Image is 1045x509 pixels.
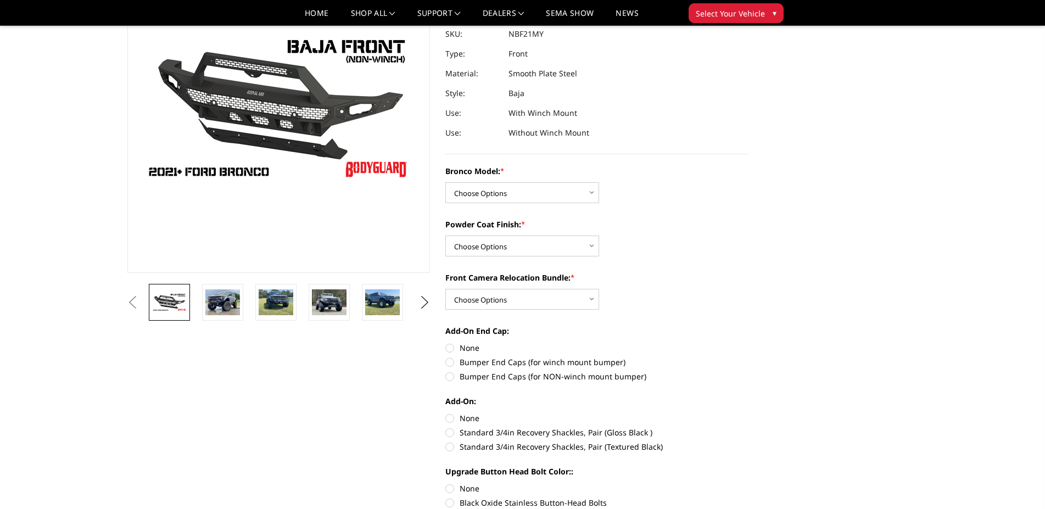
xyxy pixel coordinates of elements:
dd: With Winch Mount [508,103,577,123]
dt: Use: [445,123,500,143]
label: None [445,342,748,354]
label: None [445,483,748,494]
img: Bronco Baja Front (non-winch) [259,289,293,315]
label: Bumper End Caps (for winch mount bumper) [445,356,748,368]
dt: Use: [445,103,500,123]
button: Previous [125,294,141,311]
label: None [445,412,748,424]
a: News [616,9,638,25]
dt: SKU: [445,24,500,44]
a: Dealers [483,9,524,25]
button: Select Your Vehicle [689,3,784,23]
img: Bronco Baja Front (non-winch) [205,289,240,315]
a: SEMA Show [546,9,594,25]
iframe: Chat Widget [990,456,1045,509]
label: Bumper End Caps (for NON-winch mount bumper) [445,371,748,382]
span: ▾ [773,7,776,19]
label: Add-On End Cap: [445,325,748,337]
dd: Baja [508,83,524,103]
dd: NBF21MY [508,24,544,44]
label: Black Oxide Stainless Button-Head Bolts [445,497,748,508]
dt: Material: [445,64,500,83]
label: Standard 3/4in Recovery Shackles, Pair (Textured Black) [445,441,748,452]
a: Home [305,9,328,25]
dt: Style: [445,83,500,103]
dd: Front [508,44,528,64]
label: Bronco Model: [445,165,748,177]
a: Support [417,9,461,25]
label: Add-On: [445,395,748,407]
label: Powder Coat Finish: [445,219,748,230]
button: Next [416,294,433,311]
dd: Without Winch Mount [508,123,589,143]
label: Upgrade Button Head Bolt Color:: [445,466,748,477]
img: Bronco Baja Front (non-winch) [312,289,347,315]
img: Bronco Baja Front (non-winch) [365,289,400,315]
label: Front Camera Relocation Bundle: [445,272,748,283]
dd: Smooth Plate Steel [508,64,577,83]
label: Standard 3/4in Recovery Shackles, Pair (Gloss Black ) [445,427,748,438]
img: Bronco Baja Front (non-winch) [152,293,187,312]
span: Select Your Vehicle [696,8,765,19]
a: shop all [351,9,395,25]
dt: Type: [445,44,500,64]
